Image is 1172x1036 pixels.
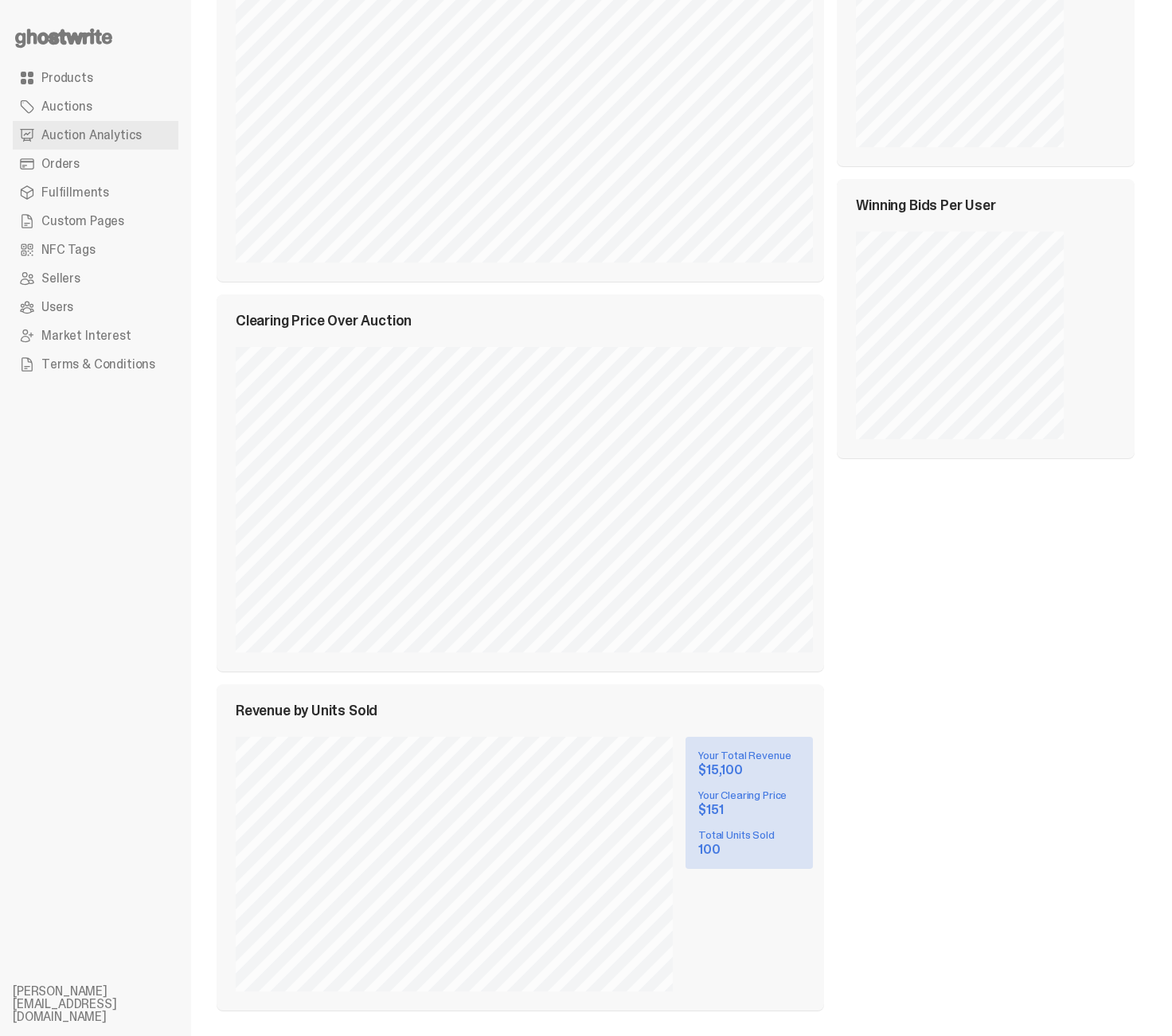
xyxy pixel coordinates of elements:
[41,72,93,84] span: Products
[41,129,142,142] span: Auction Analytics
[698,789,800,800] div: Your Clearing Price
[13,264,178,293] a: Sellers
[41,358,155,371] span: Terms & Conditions
[856,198,995,212] span: Winning Bids Per User
[13,236,178,264] a: NFC Tags
[41,100,92,113] span: Auctions
[13,150,178,178] a: Orders
[698,843,800,856] div: 100
[13,121,178,150] a: Auction Analytics
[41,215,124,228] span: Custom Pages
[41,243,96,256] span: NFC Tags
[13,207,178,236] a: Custom Pages
[41,158,80,170] span: Orders
[698,829,800,840] div: Total Units Sold
[13,293,178,321] a: Users
[13,321,178,350] a: Market Interest
[236,314,412,328] span: Clearing Price Over Auction
[41,186,109,199] span: Fulfillments
[13,92,178,121] a: Auctions
[236,703,377,718] span: Revenue by Units Sold
[41,272,80,285] span: Sellers
[13,985,204,1023] li: [PERSON_NAME][EMAIL_ADDRESS][DOMAIN_NAME]
[13,64,178,92] a: Products
[698,804,800,816] div: $151
[13,178,178,207] a: Fulfillments
[41,329,131,342] span: Market Interest
[41,301,73,314] span: Users
[13,350,178,379] a: Terms & Conditions
[698,764,800,777] div: $15,100
[698,750,800,761] div: Your Total Revenue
